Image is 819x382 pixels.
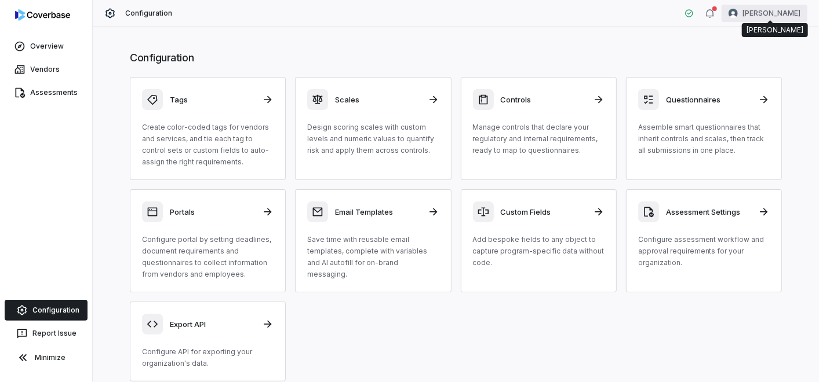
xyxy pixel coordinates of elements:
[729,9,738,18] img: Diana Esparza avatar
[473,122,605,156] p: Manage controls that declare your regulatory and internal requirements, ready to map to questionn...
[742,9,800,18] span: [PERSON_NAME]
[638,234,770,269] p: Configure assessment workflow and approval requirements for your organization.
[666,94,751,105] h3: Questionnaires
[170,319,255,329] h3: Export API
[461,77,617,180] a: ControlsManage controls that declare your regulatory and internal requirements, ready to map to q...
[125,9,173,18] span: Configuration
[2,36,90,57] a: Overview
[501,94,586,105] h3: Controls
[295,77,451,180] a: ScalesDesign scoring scales with custom levels and numeric values to quantify risk and apply them...
[130,189,286,292] a: PortalsConfigure portal by setting deadlines, document requirements and questionnaires to collect...
[142,346,274,369] p: Configure API for exporting your organization's data.
[307,234,439,280] p: Save time with reusable email templates, complete with variables and AI autofill for on-brand mes...
[130,50,782,65] h1: Configuration
[142,234,274,280] p: Configure portal by setting deadlines, document requirements and questionnaires to collect inform...
[2,59,90,80] a: Vendors
[626,189,782,292] a: Assessment SettingsConfigure assessment workflow and approval requirements for your organization.
[15,9,70,21] img: logo-D7KZi-bG.svg
[722,5,807,22] button: Diana Esparza avatar[PERSON_NAME]
[130,77,286,180] a: TagsCreate color-coded tags for vendors and services, and tie each tag to control sets or custom ...
[5,323,88,344] button: Report Issue
[170,207,255,217] h3: Portals
[473,234,605,269] p: Add bespoke fields to any object to capture program-specific data without code.
[5,346,88,369] button: Minimize
[747,25,803,35] div: [PERSON_NAME]
[170,94,255,105] h3: Tags
[638,122,770,156] p: Assemble smart questionnaires that inherit controls and scales, then track all submissions in one...
[5,300,88,321] a: Configuration
[142,122,274,168] p: Create color-coded tags for vendors and services, and tie each tag to control sets or custom fiel...
[461,189,617,292] a: Custom FieldsAdd bespoke fields to any object to capture program-specific data without code.
[295,189,451,292] a: Email TemplatesSave time with reusable email templates, complete with variables and AI autofill f...
[307,122,439,156] p: Design scoring scales with custom levels and numeric values to quantify risk and apply them acros...
[2,82,90,103] a: Assessments
[335,207,420,217] h3: Email Templates
[626,77,782,180] a: QuestionnairesAssemble smart questionnaires that inherit controls and scales, then track all subm...
[335,94,420,105] h3: Scales
[666,207,751,217] h3: Assessment Settings
[501,207,586,217] h3: Custom Fields
[130,302,286,381] a: Export APIConfigure API for exporting your organization's data.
